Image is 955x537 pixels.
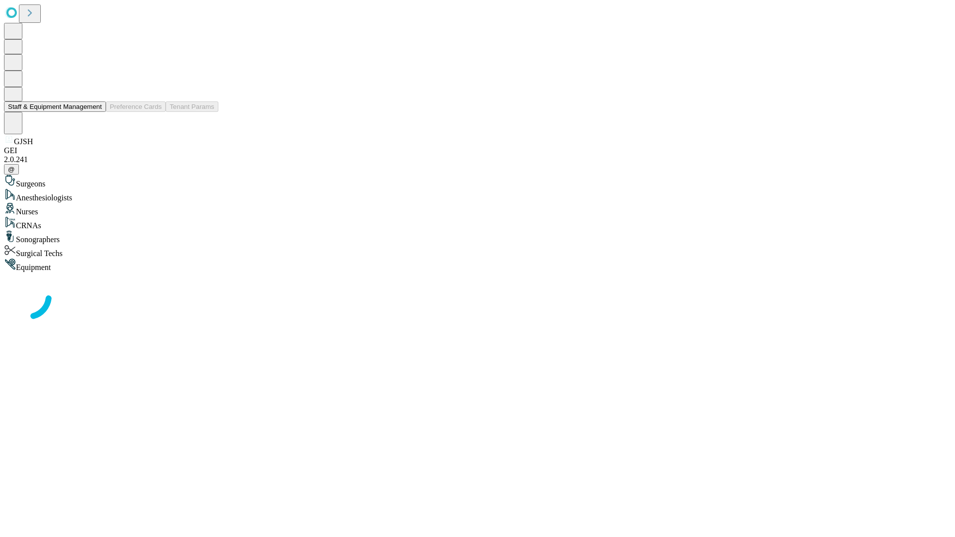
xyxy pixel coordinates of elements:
[14,137,33,146] span: GJSH
[106,101,166,112] button: Preference Cards
[4,244,951,258] div: Surgical Techs
[4,175,951,188] div: Surgeons
[4,164,19,175] button: @
[4,202,951,216] div: Nurses
[4,101,106,112] button: Staff & Equipment Management
[8,166,15,173] span: @
[4,155,951,164] div: 2.0.241
[4,230,951,244] div: Sonographers
[4,258,951,272] div: Equipment
[166,101,218,112] button: Tenant Params
[4,146,951,155] div: GEI
[4,188,951,202] div: Anesthesiologists
[4,216,951,230] div: CRNAs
